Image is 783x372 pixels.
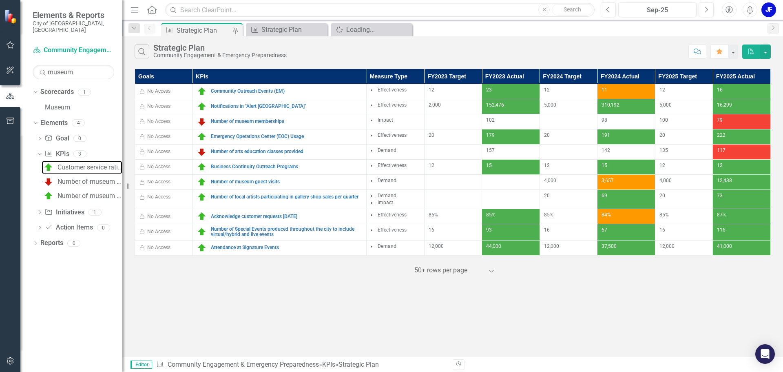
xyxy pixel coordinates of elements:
[211,104,363,109] a: Notifications in "Alert [GEOGRAPHIC_DATA]"
[211,134,363,139] a: Emergency Operations Center (EOC) Usage
[33,20,114,33] small: City of [GEOGRAPHIC_DATA], [GEOGRAPHIC_DATA]
[40,118,68,128] a: Elements
[659,178,672,183] span: 4,000
[147,133,170,140] div: No Access
[367,84,425,99] td: Double-Click to Edit
[197,87,207,96] img: On Target
[192,175,367,190] td: Double-Click to Edit Right Click for Context Menu
[192,129,367,145] td: Double-Click to Edit Right Click for Context Menu
[165,3,595,17] input: Search ClearPoint...
[33,65,114,79] input: Search Below...
[73,150,86,157] div: 3
[211,89,363,94] a: Community Outreach Events (EM)
[429,163,434,168] span: 12
[429,212,438,218] span: 85%
[552,4,593,16] button: Search
[40,87,74,97] a: Scorecards
[211,227,363,237] a: Number of Special Events produced throughout the city to include virtual/hybrid and live events
[378,87,407,93] span: Effectiveness
[211,149,363,154] a: Number of arts education classes provided
[659,193,665,198] span: 20
[659,87,665,93] span: 12
[192,99,367,114] td: Double-Click to Edit Right Click for Context Menu
[378,200,393,205] span: Impact
[378,132,407,138] span: Effectiveness
[621,5,694,15] div: Sep-25
[367,190,425,209] td: Double-Click to Edit
[211,214,363,219] a: Acknowledge customer requests [DATE]
[367,114,425,129] td: Double-Click to Edit
[72,120,85,127] div: 4
[378,227,407,233] span: Effectiveness
[486,147,495,153] span: 157
[378,243,396,249] span: Demand
[486,163,492,168] span: 15
[544,178,556,183] span: 4,000
[197,192,207,202] img: On Target
[147,103,170,110] div: No Access
[192,224,367,240] td: Double-Click to Edit Right Click for Context Menu
[367,129,425,145] td: Double-Click to Edit
[717,163,723,168] span: 12
[73,135,86,142] div: 0
[717,117,723,123] span: 79
[58,192,122,200] div: Number of museum guest visits
[211,179,363,185] a: Number of museum guest visits
[33,10,114,20] span: Elements & Reports
[192,145,367,160] td: Double-Click to Edit Right Click for Context Menu
[261,25,325,35] div: Strategic Plan
[761,2,776,17] button: JF
[58,178,122,185] div: Number of museum memberships
[338,361,379,368] div: Strategic Plan
[192,160,367,175] td: Double-Click to Edit Right Click for Context Menu
[197,147,207,157] img: Below Plan
[248,25,325,35] a: Strategic Plan
[367,160,425,175] td: Double-Click to Edit
[486,87,492,93] span: 23
[197,227,207,237] img: On Target
[544,212,553,218] span: 85%
[602,102,619,108] span: 310,192
[197,117,207,127] img: Below Plan
[211,119,363,124] a: Number of museum memberships
[378,193,396,198] span: Demand
[659,132,665,138] span: 20
[486,117,495,123] span: 102
[44,223,93,232] a: Action Items
[378,102,407,108] span: Effectiveness
[602,193,607,198] span: 69
[602,132,610,138] span: 191
[78,89,91,96] div: 1
[40,238,63,248] a: Reports
[192,209,367,224] td: Double-Click to Edit Right Click for Context Menu
[42,175,122,188] a: Number of museum memberships
[97,224,110,231] div: 0
[197,212,207,221] img: On Target
[659,227,665,233] span: 16
[378,163,407,168] span: Effectiveness
[44,191,53,201] img: On Target
[602,227,607,233] span: 67
[429,243,444,249] span: 12,000
[717,227,725,233] span: 116
[58,164,122,171] div: Customer service rating for museum
[147,148,170,155] div: No Access
[147,228,170,235] div: No Access
[153,43,287,52] div: Strategic Plan
[130,361,152,369] span: Editor
[192,84,367,99] td: Double-Click to Edit Right Click for Context Menu
[147,178,170,185] div: No Access
[367,240,425,255] td: Double-Click to Edit
[211,194,363,200] a: Number of local artists participating in gallery shop sales per quarter
[197,177,207,187] img: On Target
[367,209,425,224] td: Double-Click to Edit
[153,52,287,58] div: Community Engagement & Emergency Preparedness
[486,132,495,138] span: 179
[755,344,775,364] div: Open Intercom Messenger
[67,240,80,247] div: 0
[147,194,170,200] div: No Access
[717,102,732,108] span: 16,299
[44,208,84,217] a: Initiatives
[147,163,170,170] div: No Access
